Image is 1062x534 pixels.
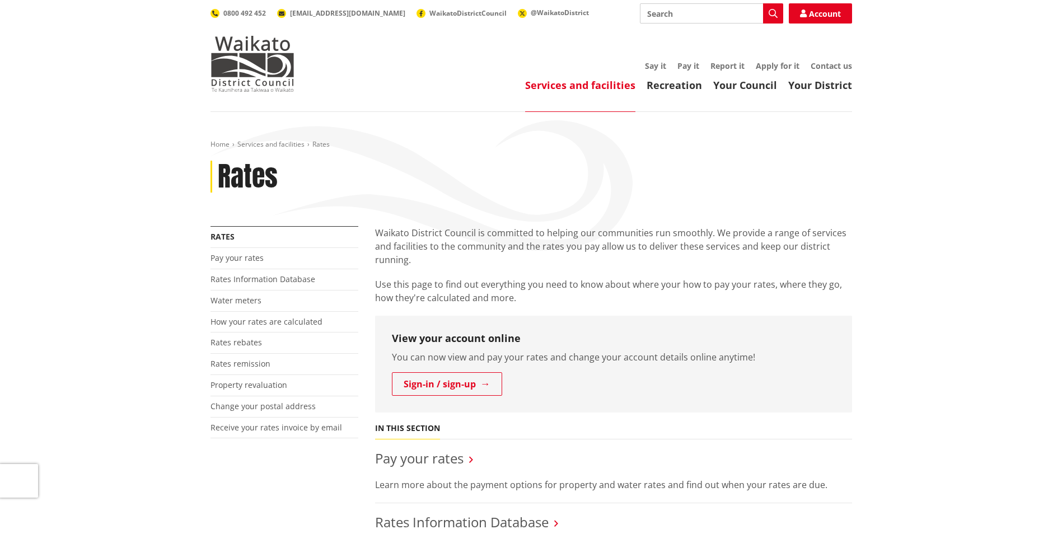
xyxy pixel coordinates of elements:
a: Pay your rates [375,449,464,467]
a: WaikatoDistrictCouncil [417,8,507,18]
a: Rates remission [210,358,270,369]
span: @WaikatoDistrict [531,8,589,17]
a: Rates Information Database [375,513,549,531]
a: Rates rebates [210,337,262,348]
span: 0800 492 452 [223,8,266,18]
input: Search input [640,3,783,24]
a: Services and facilities [525,78,635,92]
a: Rates [210,231,235,242]
a: Apply for it [756,60,799,71]
p: Waikato District Council is committed to helping our communities run smoothly. We provide a range... [375,226,852,266]
span: [EMAIL_ADDRESS][DOMAIN_NAME] [290,8,405,18]
a: Pay it [677,60,699,71]
a: Property revaluation [210,380,287,390]
h1: Rates [218,161,278,193]
nav: breadcrumb [210,140,852,149]
p: Learn more about the payment options for property and water rates and find out when your rates ar... [375,478,852,491]
a: Say it [645,60,666,71]
a: Contact us [811,60,852,71]
a: [EMAIL_ADDRESS][DOMAIN_NAME] [277,8,405,18]
a: Services and facilities [237,139,305,149]
a: Sign-in / sign-up [392,372,502,396]
a: Your District [788,78,852,92]
a: Receive your rates invoice by email [210,422,342,433]
a: @WaikatoDistrict [518,8,589,17]
img: Waikato District Council - Te Kaunihera aa Takiwaa o Waikato [210,36,294,92]
a: How your rates are calculated [210,316,322,327]
span: WaikatoDistrictCouncil [429,8,507,18]
a: Account [789,3,852,24]
a: Change your postal address [210,401,316,411]
span: Rates [312,139,330,149]
a: 0800 492 452 [210,8,266,18]
a: Your Council [713,78,777,92]
a: Water meters [210,295,261,306]
a: Report it [710,60,745,71]
p: Use this page to find out everything you need to know about where your how to pay your rates, whe... [375,278,852,305]
a: Home [210,139,230,149]
h3: View your account online [392,332,835,345]
a: Recreation [647,78,702,92]
p: You can now view and pay your rates and change your account details online anytime! [392,350,835,364]
a: Rates Information Database [210,274,315,284]
a: Pay your rates [210,252,264,263]
h5: In this section [375,424,440,433]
